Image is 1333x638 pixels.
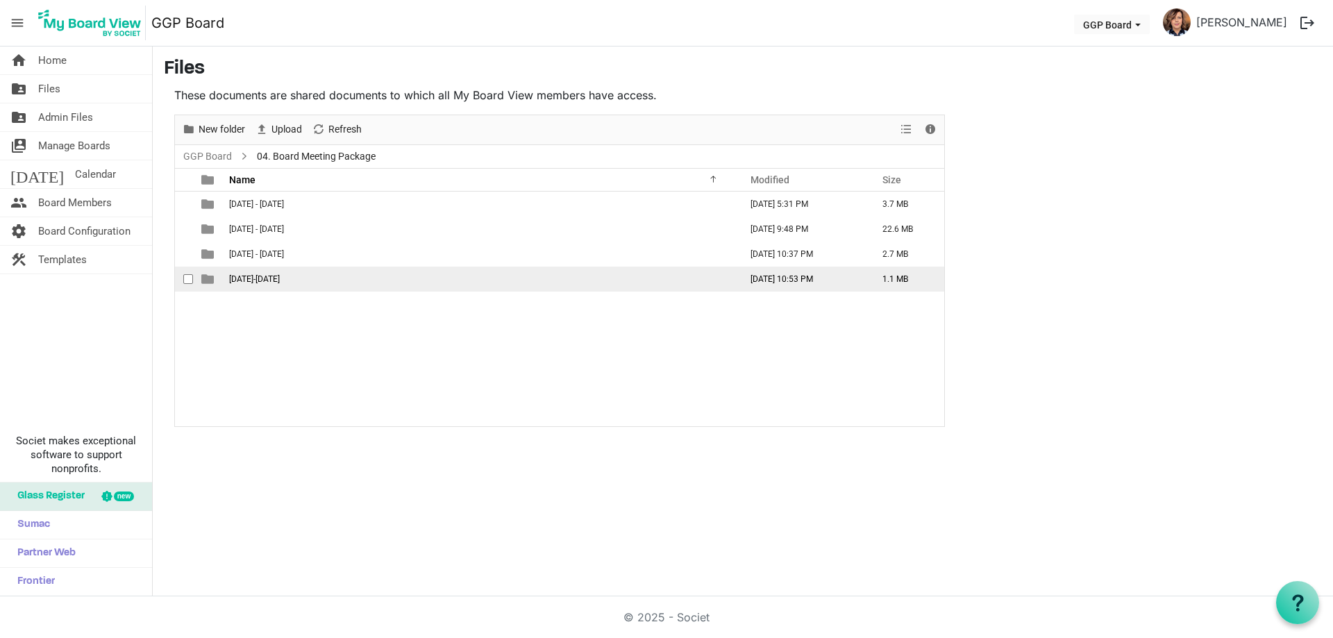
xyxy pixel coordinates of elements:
span: Glass Register [10,482,85,510]
div: new [114,492,134,501]
h3: Files [164,58,1322,81]
td: is template cell column header type [193,192,225,217]
span: Admin Files [38,103,93,131]
button: New folder [180,121,248,138]
span: Frontier [10,568,55,596]
td: 2.7 MB is template cell column header Size [868,242,944,267]
span: [DATE] [10,160,64,188]
div: Details [919,115,942,144]
span: New folder [197,121,246,138]
td: 22.6 MB is template cell column header Size [868,217,944,242]
a: My Board View Logo [34,6,151,40]
span: folder_shared [10,103,27,131]
button: Refresh [310,121,364,138]
span: settings [10,217,27,245]
span: construction [10,246,27,274]
span: Board Configuration [38,217,131,245]
img: My Board View Logo [34,6,146,40]
span: home [10,47,27,74]
span: Board Members [38,189,112,217]
div: Refresh [307,115,367,144]
td: 2022 - 2023 is template cell column header Name [225,192,736,217]
div: View [895,115,919,144]
span: Partner Web [10,539,76,567]
span: Size [882,174,901,185]
button: View dropdownbutton [898,121,914,138]
span: [DATE] - [DATE] [229,224,284,234]
span: switch_account [10,132,27,160]
button: Details [921,121,940,138]
span: [DATE] - [DATE] [229,249,284,259]
img: uKm3Z0tjzNrt_ifxu4i1A8wuTVZzUEFunqAkeVX314k-_m8m9NsWsKHE-TT1HMYbhDgpvDxYzThGqvDQaee_6Q_thumb.png [1163,8,1191,36]
td: February 04, 2025 10:37 PM column header Modified [736,242,868,267]
td: checkbox [175,267,193,292]
span: Manage Boards [38,132,110,160]
span: people [10,189,27,217]
td: checkbox [175,192,193,217]
span: Sumac [10,511,50,539]
td: is template cell column header type [193,267,225,292]
button: Upload [253,121,305,138]
td: checkbox [175,217,193,242]
td: checkbox [175,242,193,267]
span: Societ makes exceptional software to support nonprofits. [6,434,146,476]
td: is template cell column header type [193,242,225,267]
a: [PERSON_NAME] [1191,8,1293,36]
span: menu [4,10,31,36]
td: is template cell column header type [193,217,225,242]
span: [DATE]-[DATE] [229,274,280,284]
td: 2023 - 2024 is template cell column header Name [225,217,736,242]
a: GGP Board [181,148,235,165]
a: GGP Board [151,9,224,37]
span: [DATE] - [DATE] [229,199,284,209]
button: GGP Board dropdownbutton [1074,15,1150,34]
span: Modified [751,174,789,185]
div: New folder [177,115,250,144]
td: 2024 - 2025 is template cell column header Name [225,242,736,267]
button: logout [1293,8,1322,37]
a: © 2025 - Societ [623,610,710,624]
td: September 03, 2025 10:53 PM column header Modified [736,267,868,292]
span: Templates [38,246,87,274]
div: Upload [250,115,307,144]
span: Files [38,75,60,103]
td: July 05, 2024 9:48 PM column header Modified [736,217,868,242]
span: Name [229,174,255,185]
span: 04. Board Meeting Package [254,148,378,165]
td: 3.7 MB is template cell column header Size [868,192,944,217]
span: Refresh [327,121,363,138]
span: Home [38,47,67,74]
span: folder_shared [10,75,27,103]
span: Upload [270,121,303,138]
td: 1.1 MB is template cell column header Size [868,267,944,292]
td: June 25, 2024 5:31 PM column header Modified [736,192,868,217]
td: 2025-2026 is template cell column header Name [225,267,736,292]
span: Calendar [75,160,116,188]
p: These documents are shared documents to which all My Board View members have access. [174,87,945,103]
